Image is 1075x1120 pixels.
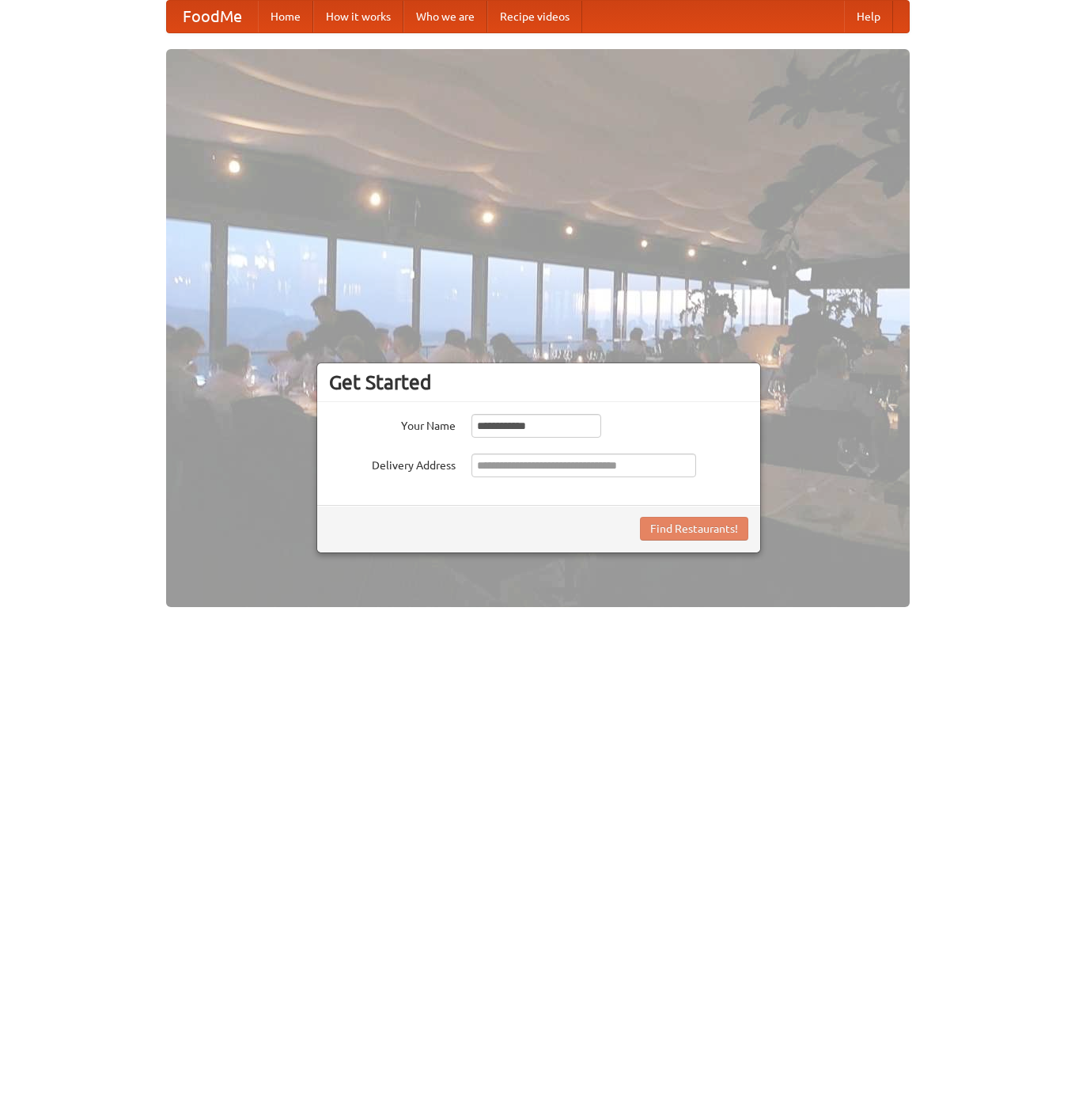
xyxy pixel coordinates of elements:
[329,414,456,434] label: Your Name
[258,1,313,32] a: Home
[313,1,403,32] a: How it works
[329,370,748,394] h3: Get Started
[403,1,487,32] a: Who we are
[167,1,258,32] a: FoodMe
[844,1,893,32] a: Help
[487,1,582,32] a: Recipe videos
[640,517,748,541] button: Find Restaurants!
[329,454,456,473] label: Delivery Address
